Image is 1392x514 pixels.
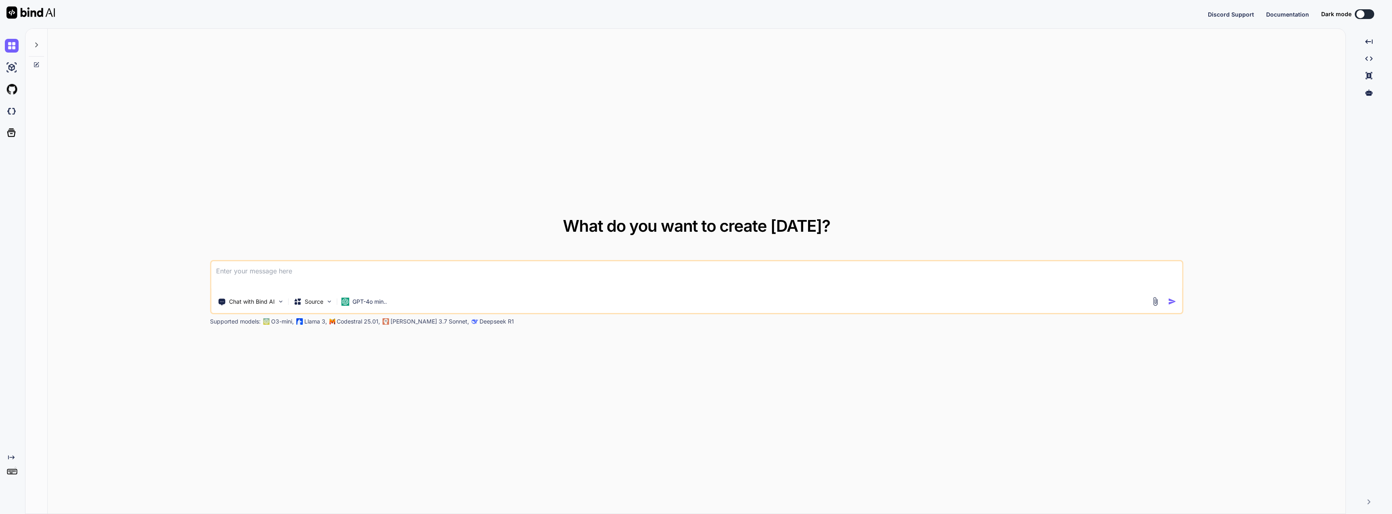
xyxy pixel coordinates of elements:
span: Dark mode [1321,10,1352,18]
p: Codestral 25.01, [337,317,380,326]
img: Bind AI [6,6,55,19]
img: icon [1168,297,1176,306]
button: Documentation [1266,10,1309,19]
img: claude [471,318,478,325]
img: Pick Models [326,298,333,305]
p: Llama 3, [304,317,327,326]
p: GPT-4o min.. [352,298,387,306]
p: Deepseek R1 [480,317,514,326]
p: Source [305,298,323,306]
img: githubLight [5,82,19,96]
p: Supported models: [210,317,261,326]
img: ai-studio [5,61,19,74]
img: Mistral-AI [329,319,335,324]
span: What do you want to create [DATE]? [563,216,830,236]
p: [PERSON_NAME] 3.7 Sonnet, [390,317,469,326]
img: GPT-4 [263,318,269,325]
img: chat [5,39,19,53]
img: attachment [1150,297,1160,306]
button: Discord Support [1208,10,1254,19]
span: Documentation [1266,11,1309,18]
img: GPT-4o mini [341,298,349,306]
img: Pick Tools [277,298,284,305]
img: Llama2 [296,318,303,325]
p: O3-mini, [271,317,294,326]
img: claude [382,318,389,325]
span: Discord Support [1208,11,1254,18]
img: darkCloudIdeIcon [5,104,19,118]
p: Chat with Bind AI [229,298,275,306]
